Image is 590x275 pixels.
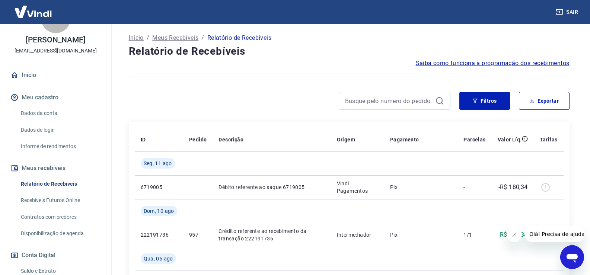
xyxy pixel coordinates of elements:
[345,95,432,106] input: Busque pelo número do pedido
[390,183,452,191] p: Pix
[498,183,528,192] p: -R$ 180,34
[207,33,271,42] p: Relatório de Recebíveis
[18,106,102,121] a: Dados da conta
[463,136,485,143] p: Parcelas
[18,210,102,225] a: Contratos com credores
[141,183,177,191] p: 6719005
[337,231,378,239] p: Intermediador
[500,230,528,239] p: R$ 180,34
[463,231,485,239] p: 1/1
[9,89,102,106] button: Meu cadastro
[9,67,102,83] a: Início
[141,136,146,143] p: ID
[144,255,173,262] span: Qua, 06 ago
[18,139,102,154] a: Informe de rendimentos
[201,33,204,42] p: /
[507,227,522,242] iframe: Fechar mensagem
[219,227,325,242] p: Crédito referente ao recebimento da transação 222191736
[15,47,97,55] p: [EMAIL_ADDRESS][DOMAIN_NAME]
[18,226,102,241] a: Disponibilização de agenda
[9,160,102,176] button: Meus recebíveis
[560,245,584,269] iframe: Botão para abrir a janela de mensagens
[9,0,57,23] img: Vindi
[554,5,581,19] button: Sair
[189,136,207,143] p: Pedido
[416,59,570,68] a: Saiba como funciona a programação dos recebimentos
[459,92,510,110] button: Filtros
[189,231,207,239] p: 957
[18,193,102,208] a: Recebíveis Futuros Online
[519,92,570,110] button: Exportar
[144,207,174,215] span: Dom, 10 ago
[337,136,355,143] p: Origem
[18,176,102,192] a: Relatório de Recebíveis
[390,231,452,239] p: Pix
[525,226,584,242] iframe: Mensagem da empresa
[498,136,522,143] p: Valor Líq.
[129,44,570,59] h4: Relatório de Recebíveis
[390,136,419,143] p: Pagamento
[337,180,378,195] p: Vindi Pagamentos
[463,183,485,191] p: -
[129,33,144,42] a: Início
[144,160,172,167] span: Seg, 11 ago
[219,136,243,143] p: Descrição
[18,122,102,138] a: Dados de login
[540,136,558,143] p: Tarifas
[219,183,325,191] p: Débito referente ao saque 6719005
[141,231,177,239] p: 222191736
[147,33,149,42] p: /
[26,36,85,44] p: [PERSON_NAME]
[152,33,198,42] a: Meus Recebíveis
[9,247,102,263] button: Conta Digital
[4,5,63,11] span: Olá! Precisa de ajuda?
